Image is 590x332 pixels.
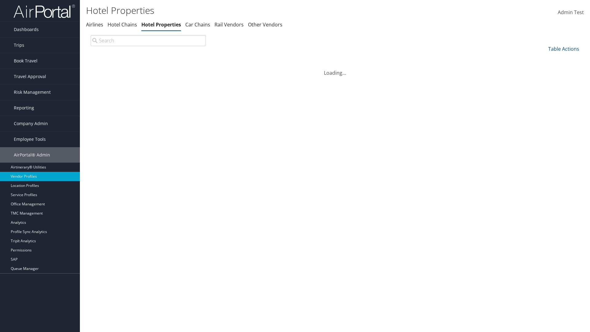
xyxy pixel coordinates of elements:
span: AirPortal® Admin [14,147,50,163]
a: Admin Test [558,3,584,22]
span: Company Admin [14,116,48,131]
span: Travel Approval [14,69,46,84]
span: Employee Tools [14,132,46,147]
span: Risk Management [14,85,51,100]
a: Rail Vendors [214,21,244,28]
span: Trips [14,38,24,53]
h1: Hotel Properties [86,4,418,17]
a: Car Chains [185,21,210,28]
a: Other Vendors [248,21,282,28]
img: airportal-logo.png [14,4,75,18]
a: Airlines [86,21,103,28]
a: Table Actions [548,45,579,52]
div: Loading... [86,62,584,77]
span: Reporting [14,100,34,116]
span: Admin Test [558,9,584,16]
a: Hotel Chains [108,21,137,28]
span: Book Travel [14,53,37,69]
input: Search [91,35,206,46]
span: Dashboards [14,22,39,37]
a: Hotel Properties [141,21,181,28]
